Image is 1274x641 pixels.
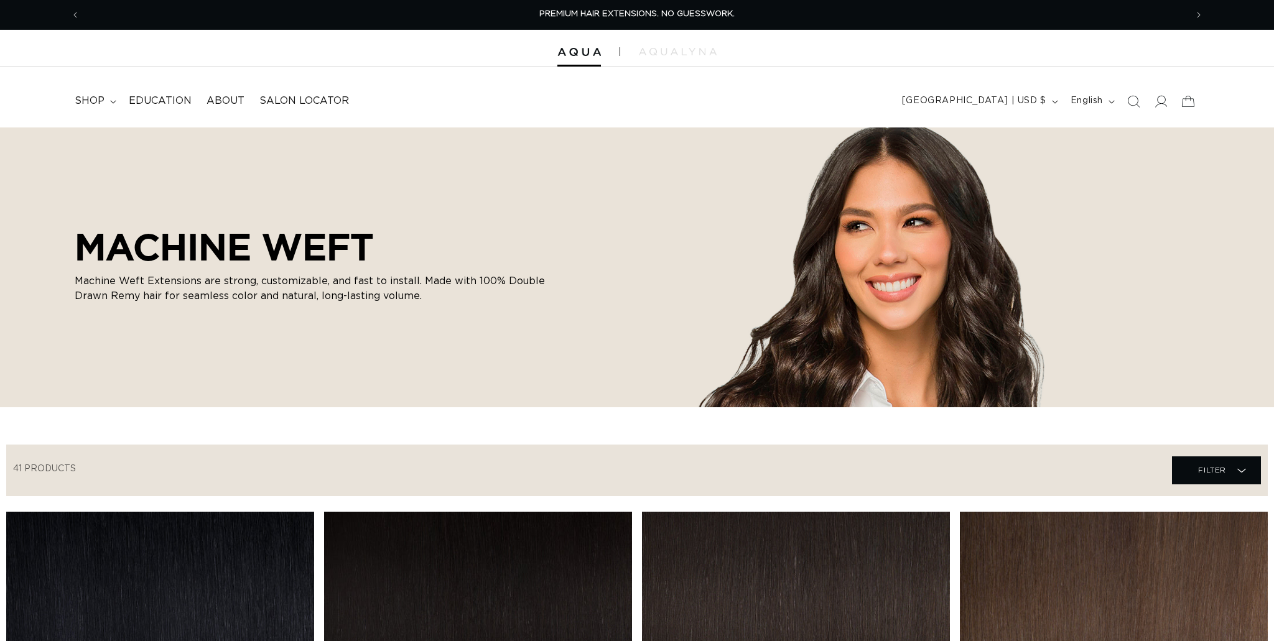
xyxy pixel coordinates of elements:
p: Machine Weft Extensions are strong, customizable, and fast to install. Made with 100% Double Draw... [75,274,547,303]
span: shop [75,95,105,108]
a: Salon Locator [252,87,356,115]
span: PREMIUM HAIR EXTENSIONS. NO GUESSWORK. [539,10,735,18]
span: Salon Locator [259,95,349,108]
button: English [1063,90,1120,113]
span: Education [129,95,192,108]
summary: Filter [1172,456,1261,484]
span: English [1071,95,1103,108]
summary: shop [67,87,121,115]
button: Next announcement [1185,3,1212,27]
img: Aqua Hair Extensions [557,48,601,57]
span: 41 products [13,464,76,473]
a: About [199,87,252,115]
button: [GEOGRAPHIC_DATA] | USD $ [895,90,1063,113]
a: Education [121,87,199,115]
img: aqualyna.com [639,48,717,55]
span: [GEOGRAPHIC_DATA] | USD $ [902,95,1046,108]
summary: Search [1120,88,1147,115]
span: About [207,95,244,108]
span: Filter [1198,458,1226,482]
h2: MACHINE WEFT [75,225,547,269]
button: Previous announcement [62,3,89,27]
